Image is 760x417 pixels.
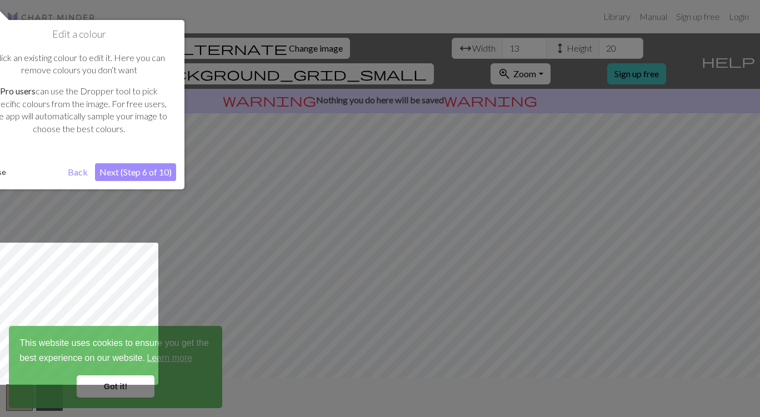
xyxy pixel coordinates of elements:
[63,163,92,181] button: Back
[95,163,176,181] button: Next (Step 6 of 10)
